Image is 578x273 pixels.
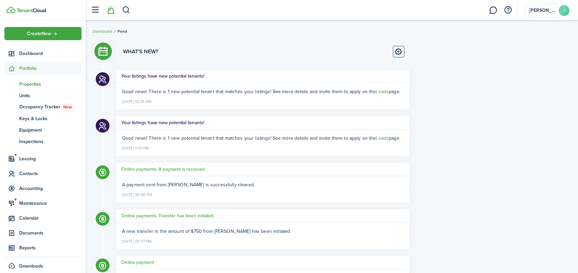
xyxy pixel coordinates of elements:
[19,50,82,57] span: Dashboard
[6,7,16,13] img: TenantCloud
[122,181,255,188] span: A payment sent from [PERSON_NAME] is successfully cleared.
[376,88,389,95] a: Leads
[4,101,82,113] a: Occupancy TrackerNew
[121,166,206,173] h5: Online payments. A payment is received.
[19,115,82,122] span: Keys & Locks
[19,244,82,251] span: Reports
[19,65,82,72] span: Portfolio
[122,97,151,105] time: [DATE] 02:01 AM
[27,31,52,36] span: Create New
[19,127,82,134] span: Equipment
[503,4,514,16] button: Open resource center
[122,190,152,198] time: [DATE] 09:56 PM
[122,135,400,142] ng-component: Good news! There is 1 new potential tenant that matches your listings! See more details and invit...
[376,135,389,142] a: Leads
[19,138,82,145] span: Inspections
[63,104,72,110] span: New
[19,81,82,88] span: Properties
[122,236,152,245] time: [DATE] 05:07 PM
[4,78,82,90] a: Properties
[118,28,127,34] span: Feed
[121,259,154,266] h5: Online payment
[19,200,82,207] span: Maintenance
[4,113,82,124] a: Keys & Locks
[4,90,82,101] a: Units
[19,185,82,192] span: Accounting
[93,28,112,34] a: Dashboard
[122,228,291,235] span: A new transfer in the amount of $750 from [PERSON_NAME] has been initiated.
[121,212,214,219] h5: Online payments. Transfer has been initiated.
[89,4,102,17] button: Open sidebar
[4,47,82,60] a: Dashboard
[19,155,82,162] span: Leasing
[122,143,149,152] time: [DATE] 11:01 PM
[19,263,43,270] span: Downloads
[19,103,82,111] span: Occupancy Tracker
[19,229,82,237] span: Documents
[122,88,400,95] ng-component: Good news! There is 1 new potential tenant that matches your listings! See more details and invit...
[487,2,500,19] a: Messaging
[123,48,158,56] h3: What's new?
[4,241,82,254] a: Reports
[4,124,82,136] a: Equipment
[19,170,82,177] span: Contacts
[17,8,46,12] img: TenantCloud
[529,8,556,13] span: Joe
[121,73,204,80] h5: Your listings have new potential tenants!
[4,27,82,40] button: Open menu
[559,5,570,16] avatar-text: J
[19,92,82,99] span: Units
[122,4,130,16] button: Search
[121,119,204,126] h5: Your listings have new potential tenants!
[19,215,82,222] span: Calendar
[4,136,82,147] a: Inspections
